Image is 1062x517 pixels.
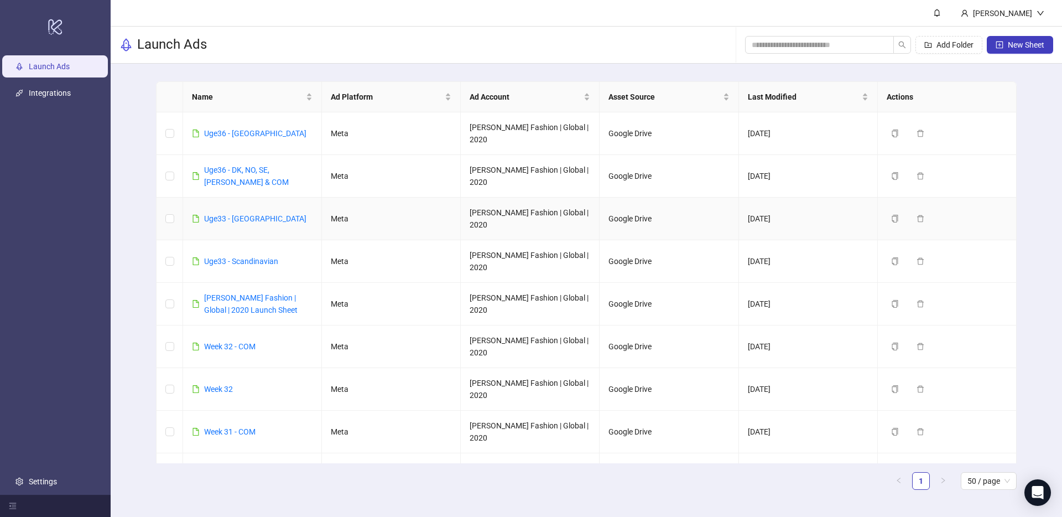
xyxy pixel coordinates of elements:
td: Meta [322,155,461,198]
span: Name [192,91,304,103]
a: Uge36 - [GEOGRAPHIC_DATA] [204,129,306,138]
td: Google Drive [600,112,738,155]
td: Meta [322,198,461,240]
a: Uge33 - Scandinavian [204,257,278,266]
td: [PERSON_NAME] Fashion | Global | 2020 [461,112,600,155]
span: copy [891,257,899,265]
span: left [896,477,902,484]
td: [PERSON_NAME] Fashion | Global | 2020 [461,453,600,496]
span: file [192,385,200,393]
h3: Launch Ads [137,36,207,54]
span: copy [891,172,899,180]
td: [PERSON_NAME] Fashion | Global | 2020 [461,368,600,411]
span: file [192,343,200,350]
span: file [192,172,200,180]
span: delete [917,343,924,350]
td: Google Drive [600,283,738,325]
td: [DATE] [739,368,878,411]
div: Page Size [961,472,1017,490]
td: [DATE] [739,453,878,496]
span: rocket [119,38,133,51]
span: delete [917,428,924,436]
td: Google Drive [600,453,738,496]
span: file [192,130,200,137]
span: delete [917,172,924,180]
td: Google Drive [600,411,738,453]
span: copy [891,343,899,350]
span: file [192,300,200,308]
span: copy [891,300,899,308]
button: left [890,472,908,490]
span: right [940,477,946,484]
td: Google Drive [600,198,738,240]
th: Last Modified [739,82,878,112]
span: file [192,257,200,265]
li: Next Page [934,472,952,490]
a: Integrations [29,89,71,97]
a: Week 32 - COM [204,342,256,351]
button: Add Folder [915,36,982,54]
a: Uge36 - DK, NO, SE, [PERSON_NAME] & COM [204,166,289,187]
span: menu-fold [9,502,17,510]
a: Week 32 [204,385,233,394]
td: Meta [322,240,461,283]
td: [DATE] [739,112,878,155]
a: Week 31 - COM [204,427,256,436]
td: [DATE] [739,240,878,283]
a: 1 [913,473,929,489]
span: delete [917,385,924,393]
td: Meta [322,112,461,155]
span: 50 / page [967,473,1010,489]
span: Last Modified [748,91,860,103]
td: [DATE] [739,283,878,325]
span: Ad Platform [331,91,442,103]
li: 1 [912,472,930,490]
td: Google Drive [600,368,738,411]
td: [PERSON_NAME] Fashion | Global | 2020 [461,240,600,283]
a: Launch Ads [29,62,70,71]
td: [PERSON_NAME] Fashion | Global | 2020 [461,325,600,368]
span: Add Folder [936,40,973,49]
span: Asset Source [608,91,720,103]
td: Meta [322,325,461,368]
div: Open Intercom Messenger [1024,479,1051,506]
th: Name [183,82,322,112]
a: [PERSON_NAME] Fashion | Global | 2020 Launch Sheet [204,293,298,314]
button: right [934,472,952,490]
td: Google Drive [600,240,738,283]
span: file [192,215,200,223]
span: delete [917,300,924,308]
td: [PERSON_NAME] Fashion | Global | 2020 [461,198,600,240]
span: user [961,9,969,17]
span: plus-square [996,41,1003,49]
span: down [1037,9,1044,17]
td: [DATE] [739,198,878,240]
span: delete [917,215,924,223]
td: Meta [322,411,461,453]
span: folder-add [924,41,932,49]
td: [DATE] [739,155,878,198]
td: [PERSON_NAME] Fashion | Global | 2020 [461,283,600,325]
span: bell [933,9,941,17]
a: Settings [29,477,57,486]
a: Uge33 - [GEOGRAPHIC_DATA] [204,214,306,223]
span: file [192,428,200,436]
li: Previous Page [890,472,908,490]
td: Google Drive [600,155,738,198]
span: delete [917,257,924,265]
span: copy [891,385,899,393]
span: copy [891,130,899,137]
td: [DATE] [739,325,878,368]
span: delete [917,130,924,137]
td: [DATE] [739,411,878,453]
th: Actions [878,82,1017,112]
button: New Sheet [987,36,1053,54]
span: Ad Account [470,91,581,103]
span: copy [891,215,899,223]
td: Meta [322,368,461,411]
td: [PERSON_NAME] Fashion | Global | 2020 [461,155,600,198]
th: Ad Platform [322,82,461,112]
span: search [898,41,906,49]
td: Google Drive [600,325,738,368]
span: New Sheet [1008,40,1044,49]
